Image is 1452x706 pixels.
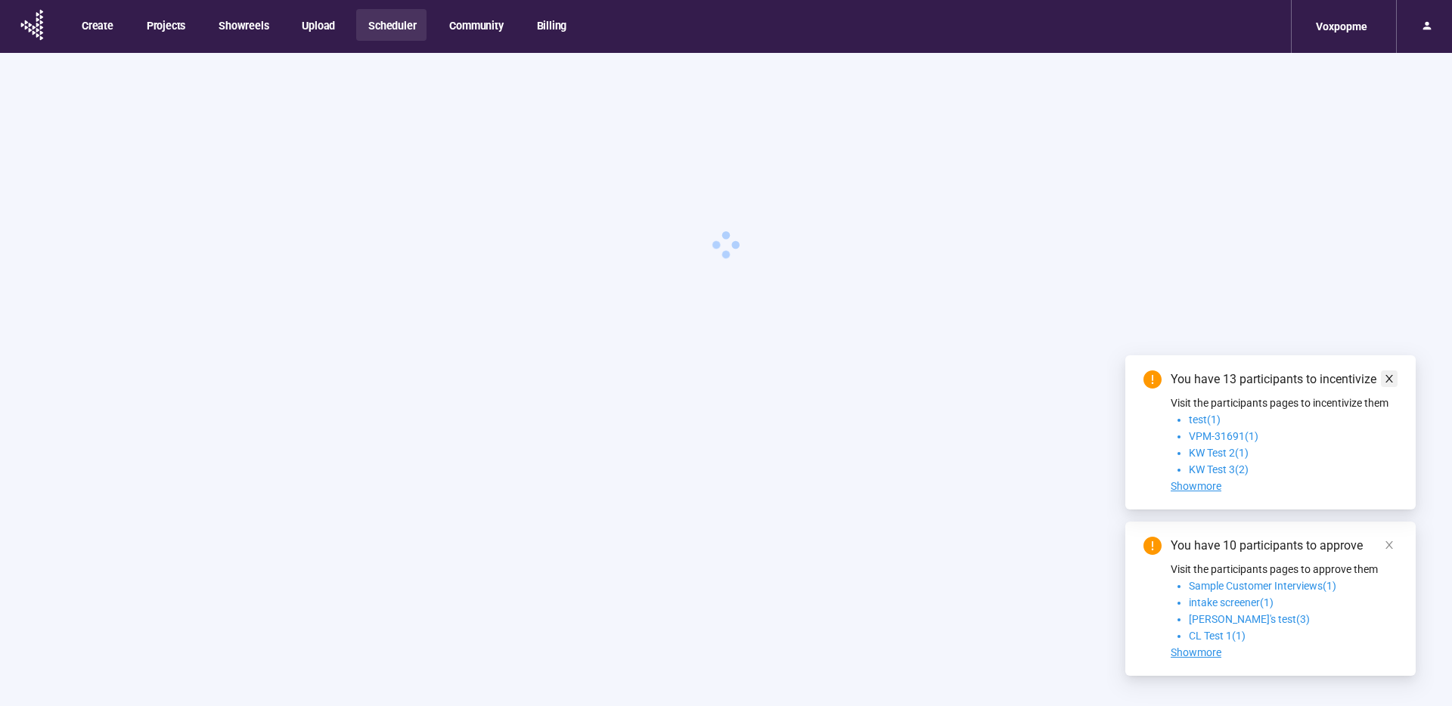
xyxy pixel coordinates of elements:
[1171,561,1398,577] p: Visit the participants pages to approve them
[1171,370,1398,389] div: You have 13 participants to incentivize
[1189,463,1249,475] span: KW Test 3(2)
[1189,413,1221,426] span: test(1)
[1384,373,1395,384] span: close
[1189,447,1249,459] span: KW Test 2(1)
[1307,12,1376,41] div: Voxpopme
[290,9,346,41] button: Upload
[1189,580,1336,592] span: Sample Customer Interviews(1)
[1189,430,1258,442] span: VPM-31691(1)
[1384,540,1395,550] span: close
[525,9,578,41] button: Billing
[356,9,427,41] button: Scheduler
[1171,395,1398,411] p: Visit the participants pages to incentivize them
[1189,630,1246,642] span: CL Test 1(1)
[1143,537,1162,555] span: exclamation-circle
[1171,646,1221,658] span: Showmore
[1143,370,1162,389] span: exclamation-circle
[1171,480,1221,492] span: Showmore
[135,9,196,41] button: Projects
[437,9,513,41] button: Community
[1171,537,1398,555] div: You have 10 participants to approve
[1189,613,1310,625] span: [PERSON_NAME]'s test(3)
[206,9,279,41] button: Showreels
[70,9,124,41] button: Create
[1189,596,1274,608] span: intake screener(1)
